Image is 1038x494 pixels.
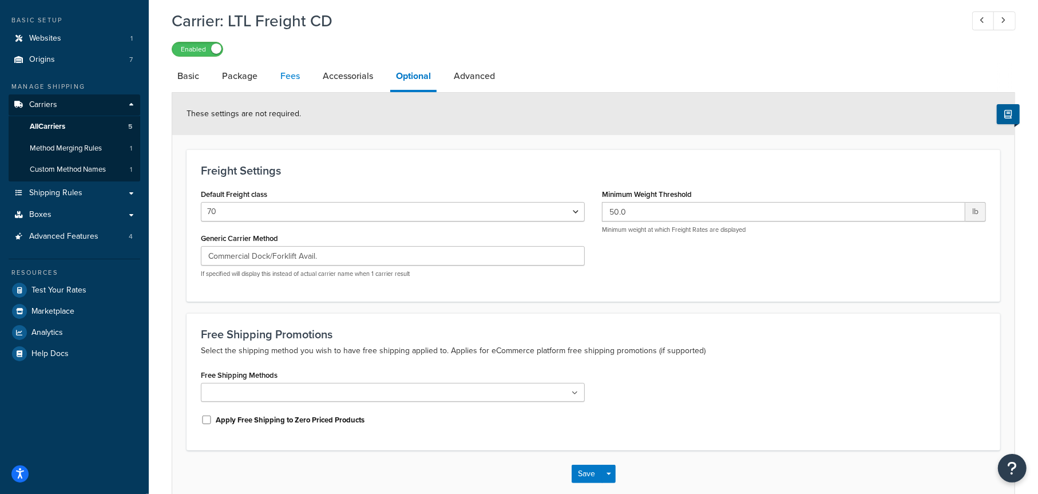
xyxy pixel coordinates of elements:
[317,62,379,90] a: Accessorials
[9,138,140,159] a: Method Merging Rules1
[9,116,140,137] a: AllCarriers5
[187,108,301,120] span: These settings are not required.
[216,415,365,425] label: Apply Free Shipping to Zero Priced Products
[390,62,437,92] a: Optional
[201,270,585,278] p: If specified will display this instead of actual carrier name when 1 carrier result
[9,28,140,49] a: Websites1
[130,34,133,44] span: 1
[172,10,951,32] h1: Carrier: LTL Freight CD
[201,190,267,199] label: Default Freight class
[201,344,986,358] p: Select the shipping method you wish to have free shipping applied to. Applies for eCommerce platf...
[602,190,692,199] label: Minimum Weight Threshold
[31,307,74,317] span: Marketplace
[9,15,140,25] div: Basic Setup
[29,188,82,198] span: Shipping Rules
[997,104,1020,124] button: Show Help Docs
[130,144,132,153] span: 1
[29,55,55,65] span: Origins
[9,343,140,364] a: Help Docs
[30,144,102,153] span: Method Merging Rules
[9,94,140,181] li: Carriers
[275,62,306,90] a: Fees
[9,94,140,116] a: Carriers
[9,301,140,322] a: Marketplace
[216,62,263,90] a: Package
[993,11,1016,30] a: Next Record
[201,164,986,177] h3: Freight Settings
[998,454,1027,483] button: Open Resource Center
[172,62,205,90] a: Basic
[602,226,986,234] p: Minimum weight at which Freight Rates are displayed
[30,165,106,175] span: Custom Method Names
[30,122,65,132] span: All Carriers
[29,210,51,220] span: Boxes
[29,100,57,110] span: Carriers
[9,268,140,278] div: Resources
[9,226,140,247] li: Advanced Features
[9,280,140,301] a: Test Your Rates
[201,328,986,341] h3: Free Shipping Promotions
[9,204,140,226] a: Boxes
[31,286,86,295] span: Test Your Rates
[972,11,995,30] a: Previous Record
[201,371,278,380] label: Free Shipping Methods
[9,226,140,247] a: Advanced Features4
[29,232,98,242] span: Advanced Features
[9,322,140,343] a: Analytics
[129,55,133,65] span: 7
[29,34,61,44] span: Websites
[172,42,223,56] label: Enabled
[9,183,140,204] a: Shipping Rules
[9,159,140,180] li: Custom Method Names
[129,232,133,242] span: 4
[31,349,69,359] span: Help Docs
[965,202,986,222] span: lb
[9,49,140,70] li: Origins
[130,165,132,175] span: 1
[9,159,140,180] a: Custom Method Names1
[31,328,63,338] span: Analytics
[9,49,140,70] a: Origins7
[9,138,140,159] li: Method Merging Rules
[201,234,278,243] label: Generic Carrier Method
[128,122,132,132] span: 5
[9,82,140,92] div: Manage Shipping
[448,62,501,90] a: Advanced
[572,465,603,483] button: Save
